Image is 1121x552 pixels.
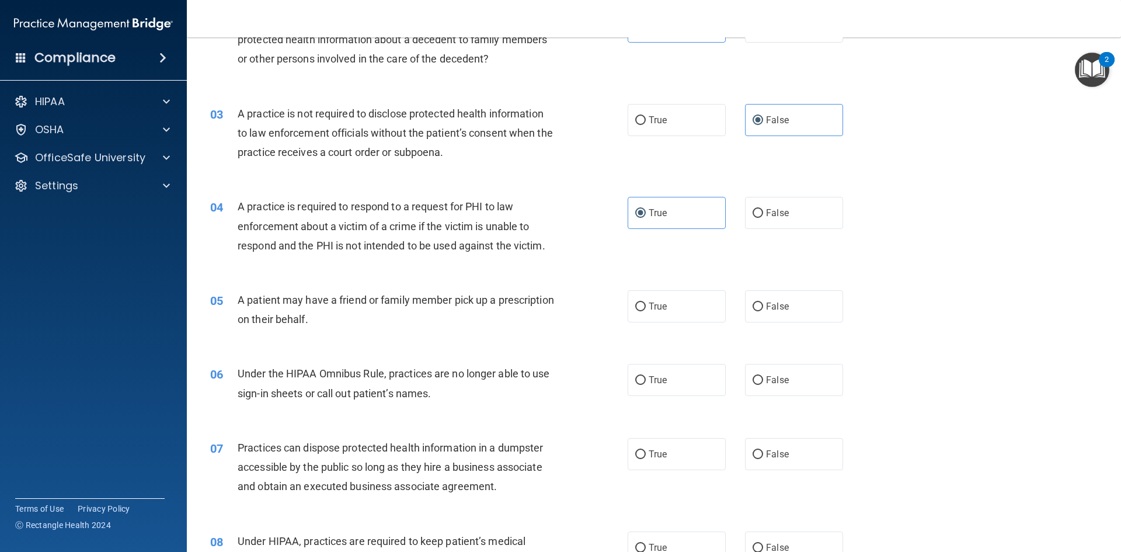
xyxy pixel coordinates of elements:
span: False [766,301,789,312]
a: OfficeSafe University [14,151,170,165]
a: Settings [14,179,170,193]
p: OfficeSafe University [35,151,145,165]
p: OSHA [35,123,64,137]
input: False [753,376,763,385]
span: False [766,449,789,460]
span: 04 [210,200,223,214]
span: True [649,301,667,312]
span: 05 [210,294,223,308]
input: False [753,209,763,218]
span: False [766,374,789,386]
span: Practices can dispose protected health information in a dumpster accessible by the public so long... [238,442,543,492]
input: False [753,450,763,459]
img: PMB logo [14,12,173,36]
span: True [649,449,667,460]
span: The HIPAA Privacy Rule permits a covered entity to disclose protected health information about a ... [238,14,547,65]
button: Open Resource Center, 2 new notifications [1075,53,1109,87]
a: HIPAA [14,95,170,109]
span: 07 [210,442,223,456]
input: True [635,450,646,459]
span: A practice is required to respond to a request for PHI to law enforcement about a victim of a cri... [238,200,545,251]
input: False [753,303,763,311]
span: False [766,114,789,126]
h4: Compliance [34,50,116,66]
p: HIPAA [35,95,65,109]
a: Terms of Use [15,503,64,515]
span: A practice is not required to disclose protected health information to law enforcement officials ... [238,107,553,158]
a: OSHA [14,123,170,137]
input: True [635,116,646,125]
input: True [635,376,646,385]
span: True [649,374,667,386]
div: 2 [1105,60,1109,75]
span: A patient may have a friend or family member pick up a prescription on their behalf. [238,294,554,325]
span: True [649,207,667,218]
span: False [766,207,789,218]
span: Under the HIPAA Omnibus Rule, practices are no longer able to use sign-in sheets or call out pati... [238,367,550,399]
span: Ⓒ Rectangle Health 2024 [15,519,111,531]
input: True [635,303,646,311]
span: 08 [210,535,223,549]
input: True [635,209,646,218]
p: Settings [35,179,78,193]
span: True [649,114,667,126]
input: False [753,116,763,125]
span: 03 [210,107,223,121]
a: Privacy Policy [78,503,130,515]
span: 06 [210,367,223,381]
